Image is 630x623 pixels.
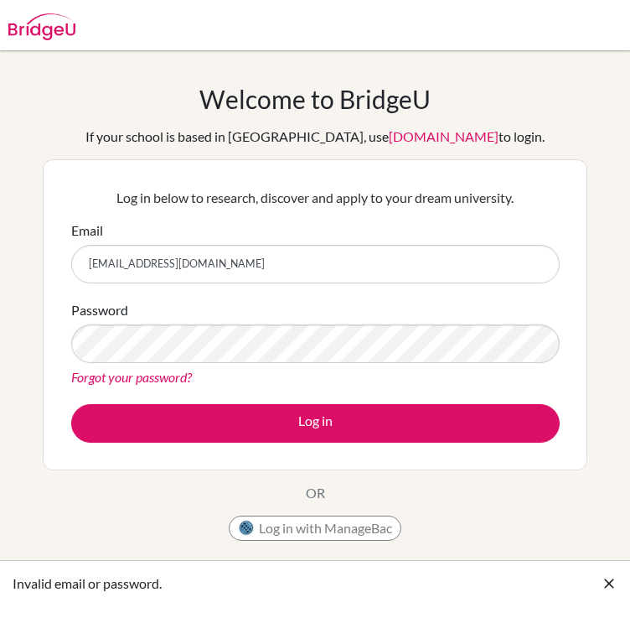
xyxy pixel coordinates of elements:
p: Log in below to research, discover and apply to your dream university. [71,188,560,208]
label: Email [71,221,103,241]
h1: Welcome to BridgeU [199,84,431,114]
img: Bridge-U [8,13,75,40]
label: Password [71,300,128,320]
a: Forgot your password? [71,369,192,385]
button: Log in [71,404,560,443]
p: OR [306,483,325,503]
div: If your school is based in [GEOGRAPHIC_DATA], use to login. [85,127,545,147]
button: Log in with ManageBac [229,516,401,541]
div: Invalid email or password. [13,574,601,594]
a: [DOMAIN_NAME] [389,128,498,144]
